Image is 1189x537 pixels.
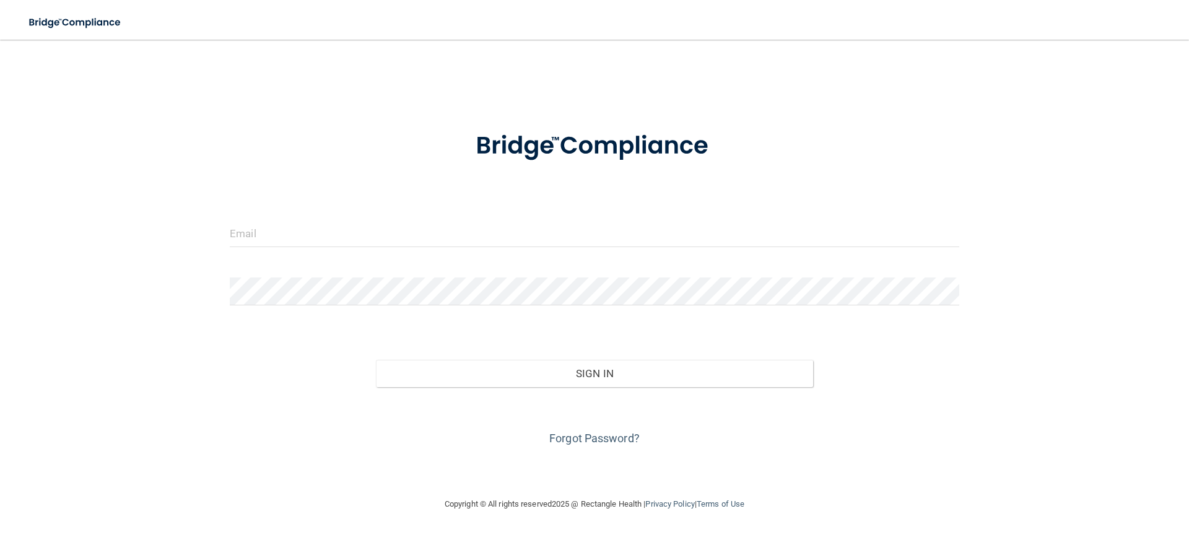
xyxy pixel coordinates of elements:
[368,484,821,524] div: Copyright © All rights reserved 2025 @ Rectangle Health | |
[697,499,744,509] a: Terms of Use
[645,499,694,509] a: Privacy Policy
[549,432,640,445] a: Forgot Password?
[376,360,814,387] button: Sign In
[450,114,739,178] img: bridge_compliance_login_screen.278c3ca4.svg
[19,10,133,35] img: bridge_compliance_login_screen.278c3ca4.svg
[230,219,959,247] input: Email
